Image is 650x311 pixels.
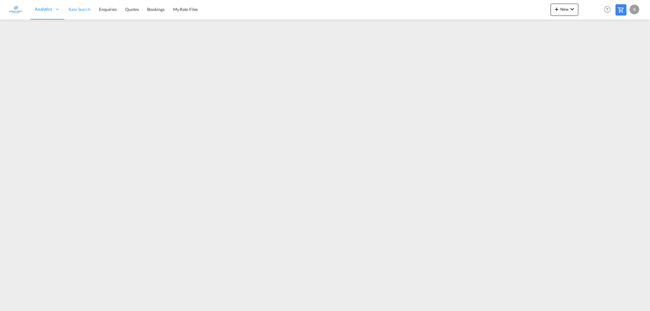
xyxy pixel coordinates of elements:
span: New [553,7,576,12]
span: Rate Search [69,7,91,12]
span: Quotes [125,7,139,12]
div: R [630,5,639,14]
div: Help [602,4,616,15]
button: icon-plus 400-fgNewicon-chevron-down [551,4,578,16]
md-icon: icon-plus 400-fg [553,5,560,13]
md-icon: icon-chevron-down [569,5,576,13]
span: Bookings [147,7,165,12]
span: Analytics [35,6,52,12]
span: My Rate Files [173,7,198,12]
img: e1326340b7c511ef854e8d6a806141ad.jpg [9,3,23,16]
span: Help [602,4,613,15]
span: Enquiries [99,7,117,12]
